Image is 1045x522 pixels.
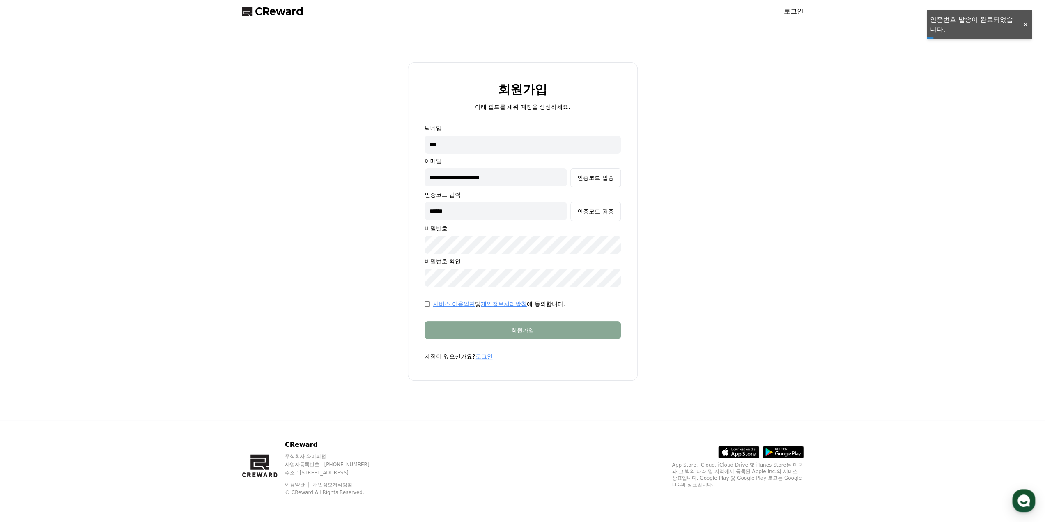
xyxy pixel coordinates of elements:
[285,440,385,450] p: CReward
[425,124,621,132] p: 닉네임
[127,273,137,279] span: 설정
[242,5,303,18] a: CReward
[285,489,385,496] p: © CReward All Rights Reserved.
[26,273,31,279] span: 홈
[285,469,385,476] p: 주소 : [STREET_ADDRESS]
[255,5,303,18] span: CReward
[498,83,547,96] h2: 회원가입
[425,191,621,199] p: 인증코드 입력
[285,453,385,460] p: 주식회사 와이피랩
[433,301,475,307] a: 서비스 이용약관
[285,482,311,488] a: 이용약관
[475,103,570,111] p: 아래 필드를 채워 계정을 생성하세요.
[441,326,604,334] div: 회원가입
[2,260,54,281] a: 홈
[425,321,621,339] button: 회원가입
[433,300,565,308] p: 및 에 동의합니다.
[425,352,621,361] p: 계정이 있으신가요?
[425,224,621,232] p: 비밀번호
[577,207,613,216] div: 인증코드 검증
[285,461,385,468] p: 사업자등록번호 : [PHONE_NUMBER]
[425,257,621,265] p: 비밀번호 확인
[570,202,620,221] button: 인증코드 검증
[75,273,85,280] span: 대화
[577,174,613,182] div: 인증코드 발송
[672,462,804,488] p: App Store, iCloud, iCloud Drive 및 iTunes Store는 미국과 그 밖의 나라 및 지역에서 등록된 Apple Inc.의 서비스 상표입니다. Goo...
[54,260,106,281] a: 대화
[570,168,620,187] button: 인증코드 발송
[481,301,527,307] a: 개인정보처리방침
[313,482,352,488] a: 개인정보처리방침
[475,353,492,360] a: 로그인
[784,7,804,16] a: 로그인
[425,157,621,165] p: 이메일
[106,260,158,281] a: 설정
